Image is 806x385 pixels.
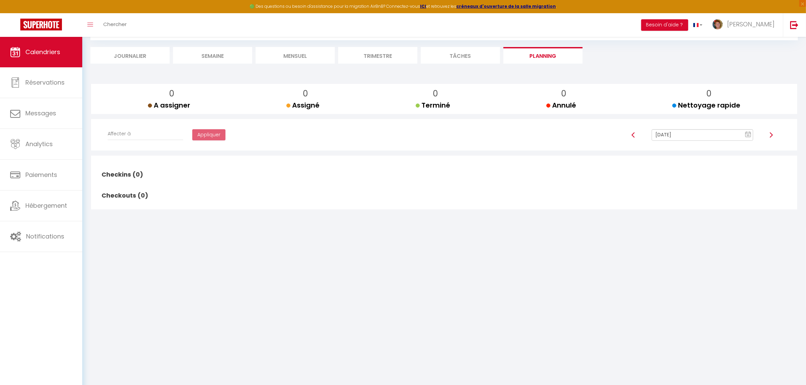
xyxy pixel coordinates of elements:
span: Nettoyage rapide [672,100,740,110]
span: Hébergement [25,201,67,210]
button: Appliquer [192,129,225,141]
img: logout [790,21,799,29]
li: Tâches [421,47,500,64]
span: Terminé [416,100,450,110]
span: A assigner [148,100,190,110]
p: 0 [292,87,320,100]
input: Select Date [652,129,753,141]
span: Annulé [546,100,576,110]
img: Super Booking [20,19,62,30]
button: Besoin d'aide ? [641,19,688,31]
li: Planning [503,47,583,64]
span: [PERSON_NAME] [727,20,775,28]
a: ICI [420,3,426,9]
a: ... [PERSON_NAME] [707,13,783,37]
li: Journalier [90,47,170,64]
span: Analytics [25,140,53,148]
h2: Checkins (0) [100,164,150,185]
a: créneaux d'ouverture de la salle migration [456,3,556,9]
img: arrow-right3.svg [768,132,774,138]
p: 0 [421,87,450,100]
span: Réservations [25,78,65,87]
span: Notifications [26,232,64,241]
span: Messages [25,109,56,117]
a: Chercher [98,13,132,37]
h2: Checkouts (0) [100,185,150,206]
img: ... [713,19,723,29]
text: 11 [746,134,750,137]
p: 0 [552,87,576,100]
li: Semaine [173,47,252,64]
span: Chercher [103,21,127,28]
p: 0 [678,87,740,100]
li: Mensuel [256,47,335,64]
span: Paiements [25,171,57,179]
p: 0 [153,87,190,100]
img: arrow-left3.svg [631,132,636,138]
li: Trimestre [338,47,417,64]
span: Calendriers [25,48,60,56]
button: Ouvrir le widget de chat LiveChat [5,3,26,23]
span: Assigné [286,100,320,110]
